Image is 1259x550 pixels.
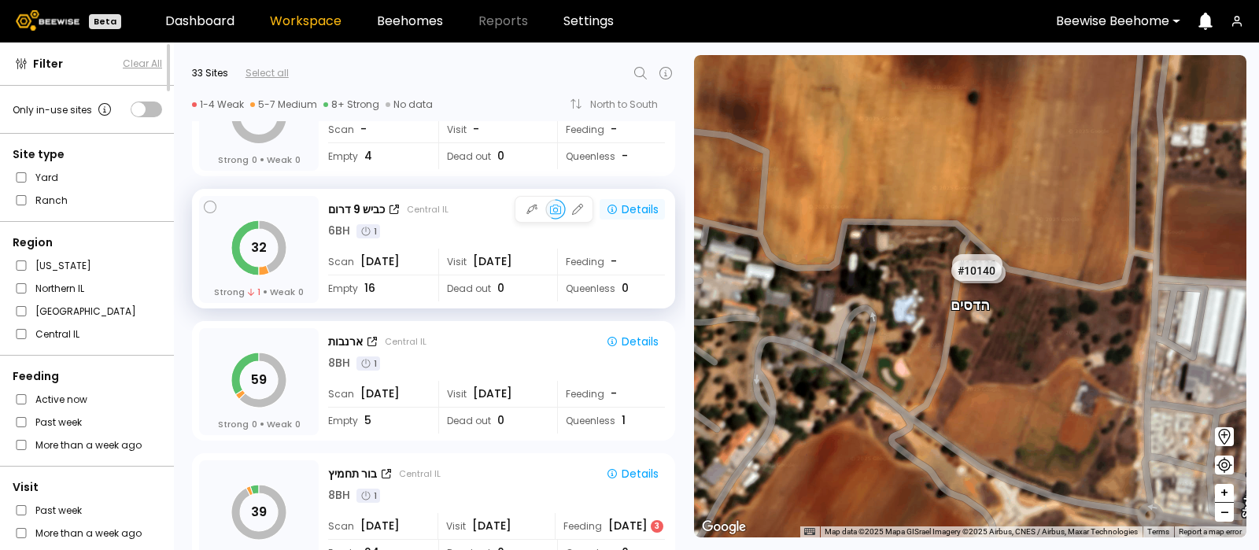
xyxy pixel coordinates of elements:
div: הדסים [951,279,990,312]
a: Workspace [270,15,342,28]
div: Details [606,467,659,481]
span: – [1220,503,1229,522]
div: 1 [356,224,380,238]
button: + [1215,484,1234,503]
span: Map data ©2025 Mapa GISrael Imagery ©2025 Airbus, CNES / Airbus, Maxar Technologies [825,527,1138,536]
div: Scan [328,249,427,275]
span: - [473,121,479,138]
div: Empty [328,275,427,301]
div: Only in-use sites [13,100,114,119]
div: 8 BH [328,487,350,504]
div: Site type [13,146,162,163]
div: Central IL [399,467,441,480]
div: # 10140 [951,260,1002,281]
div: Queenless [557,275,665,301]
button: Clear All [123,57,162,71]
div: Visit [438,381,546,407]
tspan: 32 [251,238,267,257]
span: Reports [478,15,528,28]
tspan: 39 [251,503,267,521]
button: Details [600,331,665,352]
span: [DATE] [360,386,400,402]
div: Empty [328,143,427,169]
div: - [611,253,618,270]
label: Past week [35,502,82,519]
span: Filter [33,56,63,72]
div: 8+ Strong [323,98,379,111]
div: Queenless [557,408,665,434]
span: 0 [298,286,304,298]
div: 8 BH [328,355,350,371]
span: 4 [364,148,372,164]
div: Visit [13,479,162,496]
a: Settings [563,15,614,28]
div: Empty [328,408,427,434]
div: Dead out [438,275,546,301]
span: [DATE] [472,518,511,534]
div: Visit [438,513,545,539]
span: 0 [295,153,301,166]
div: 1-4 Weak [192,98,244,111]
tspan: 59 [251,371,267,389]
div: Feeding [555,513,665,539]
label: More than a week ago [35,525,142,541]
div: Central IL [407,203,449,216]
div: Queenless [557,143,665,169]
div: # 10139 [952,253,1002,274]
button: Details [600,199,665,220]
div: [DATE] [608,518,665,534]
span: 16 [364,280,375,297]
div: Scan [328,116,427,142]
span: - [360,121,367,138]
label: Ranch [35,192,68,209]
a: Report a map error [1179,527,1242,536]
a: Dashboard [165,15,234,28]
div: 5-7 Medium [250,98,317,111]
div: Details [606,202,659,216]
img: Beewise logo [16,10,79,31]
div: Beta [89,14,121,29]
span: 0 [622,280,629,297]
label: Central IL [35,326,79,342]
span: [DATE] [473,386,512,402]
div: Dead out [438,143,546,169]
div: כביש 9 דרום [328,201,385,218]
div: Scan [328,381,427,407]
div: Strong Weak [214,286,304,298]
div: No data [386,98,433,111]
div: בור תחמיץ [328,466,377,482]
div: Details [606,334,659,349]
div: 6 BH [328,223,350,239]
label: Active now [35,391,87,408]
span: [DATE] [473,253,512,270]
div: Select all [246,66,289,80]
span: 0 [252,153,257,166]
div: Strong Weak [218,418,301,430]
span: [DATE] [360,253,400,270]
div: 1 [356,489,380,503]
span: 5 [364,412,371,429]
div: ארנבות [328,334,363,350]
a: Open this area in Google Maps (opens a new window) [698,517,750,537]
div: 1 [356,356,380,371]
a: Terms (opens in new tab) [1147,527,1169,536]
label: Yard [35,169,58,186]
div: 33 Sites [192,66,228,80]
a: Beehomes [377,15,443,28]
label: Northern IL [35,280,84,297]
span: 1 [622,412,626,429]
span: 1 [248,286,260,298]
div: - [611,386,618,402]
div: Strong Weak [218,153,301,166]
span: 0 [497,412,504,429]
span: [DATE] [360,518,400,534]
div: Feeding [13,368,162,385]
div: 3 [651,520,663,533]
div: Region [13,234,162,251]
div: Visit [438,116,546,142]
div: - [611,121,618,138]
div: Dead out [438,408,546,434]
div: # 10003 [955,263,1006,283]
img: Google [698,517,750,537]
